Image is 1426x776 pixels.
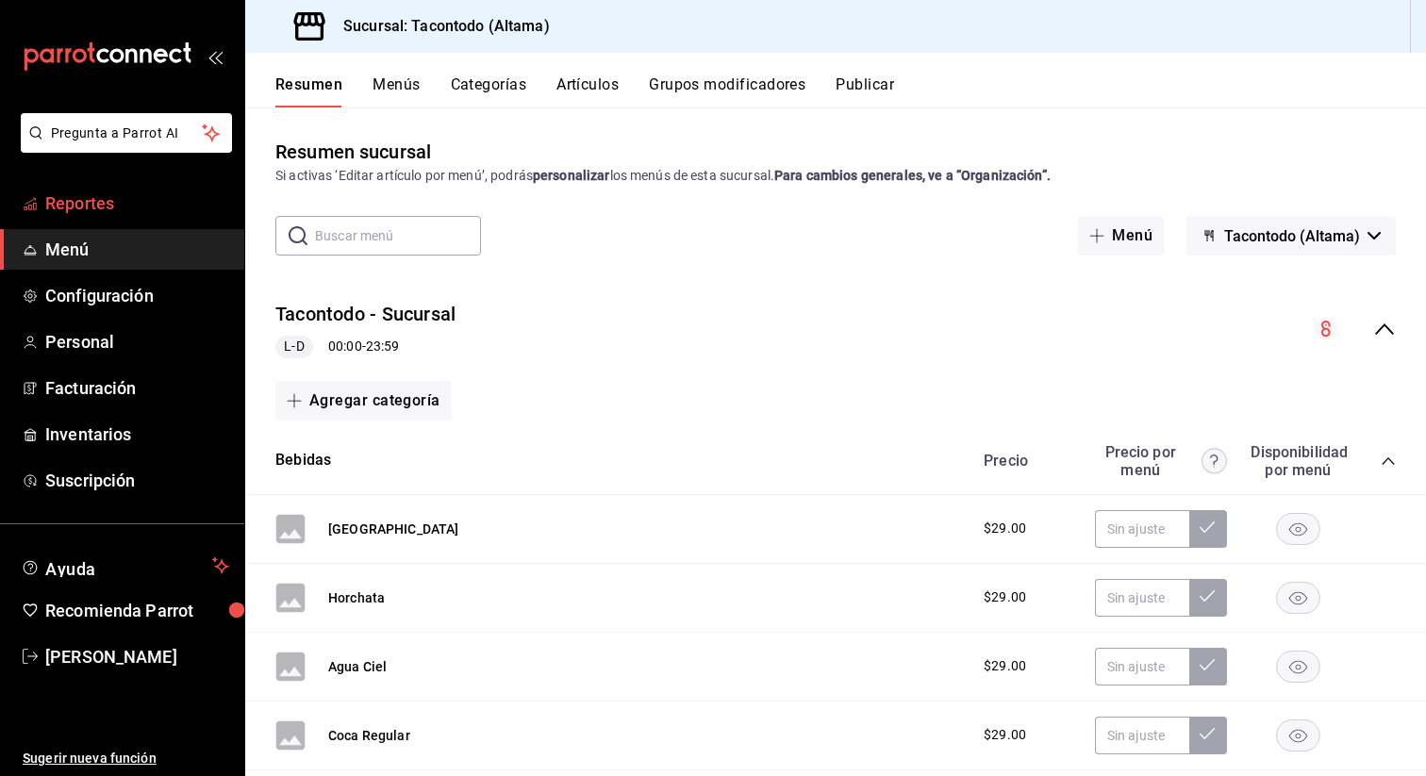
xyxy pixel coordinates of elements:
button: Menú [1078,216,1164,256]
input: Buscar menú [315,217,481,255]
button: Publicar [836,75,894,107]
span: Sugerir nueva función [23,749,229,768]
span: $29.00 [984,587,1026,607]
div: collapse-menu-row [245,286,1426,373]
span: Menú [45,237,229,262]
button: [GEOGRAPHIC_DATA] [328,520,459,538]
div: 00:00 - 23:59 [275,336,456,358]
strong: personalizar [533,168,610,183]
h3: Sucursal: Tacontodo (Altama) [328,15,550,38]
span: Inventarios [45,421,229,447]
input: Sin ajuste [1095,510,1189,548]
button: Horchata [328,588,385,607]
button: Agregar categoría [275,381,452,421]
button: Tacontodo - Sucursal [275,301,456,328]
span: [PERSON_NAME] [45,644,229,669]
input: Sin ajuste [1095,717,1189,754]
input: Sin ajuste [1095,648,1189,685]
span: Configuración [45,283,229,308]
div: navigation tabs [275,75,1426,107]
div: Disponibilidad por menú [1251,443,1345,479]
span: Recomienda Parrot [45,598,229,623]
a: Pregunta a Parrot AI [13,137,232,157]
div: Precio por menú [1095,443,1227,479]
button: Coca Regular [328,726,410,745]
button: Artículos [556,75,619,107]
button: Agua Ciel [328,657,387,676]
span: Suscripción [45,468,229,493]
button: Categorías [451,75,527,107]
button: Grupos modificadores [649,75,805,107]
button: Pregunta a Parrot AI [21,113,232,153]
div: Precio [965,452,1086,470]
div: Si activas ‘Editar artículo por menú’, podrás los menús de esta sucursal. [275,166,1396,186]
input: Sin ajuste [1095,579,1189,617]
span: $29.00 [984,519,1026,538]
strong: Para cambios generales, ve a “Organización”. [774,168,1051,183]
button: open_drawer_menu [207,49,223,64]
span: Reportes [45,190,229,216]
button: collapse-category-row [1381,454,1396,469]
button: Tacontodo (Altama) [1186,216,1396,256]
span: $29.00 [984,656,1026,676]
button: Resumen [275,75,342,107]
span: Tacontodo (Altama) [1224,227,1360,245]
span: Personal [45,329,229,355]
span: $29.00 [984,725,1026,745]
span: Pregunta a Parrot AI [51,124,203,143]
div: Resumen sucursal [275,138,431,166]
button: Menús [373,75,420,107]
span: Ayuda [45,554,205,577]
span: Facturación [45,375,229,401]
button: Bebidas [275,450,331,471]
span: L-D [276,337,311,356]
